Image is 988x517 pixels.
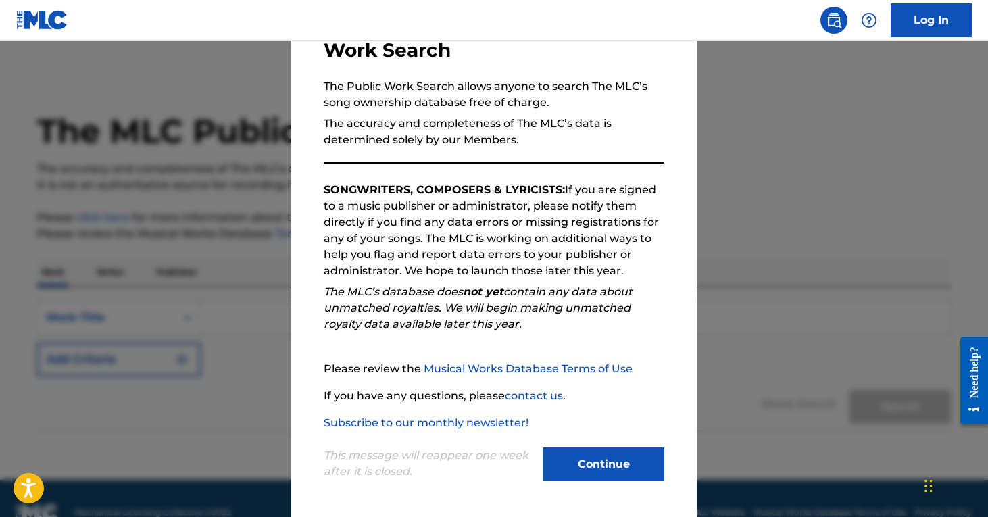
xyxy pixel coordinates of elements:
a: Musical Works Database Terms of Use [424,362,633,375]
div: Drag [924,466,933,506]
p: The Public Work Search allows anyone to search The MLC’s song ownership database free of charge. [324,78,664,111]
p: This message will reappear one week after it is closed. [324,447,535,480]
a: Log In [891,3,972,37]
em: The MLC’s database does contain any data about unmatched royalties. We will begin making unmatche... [324,285,633,330]
div: Help [856,7,883,34]
iframe: Chat Widget [920,452,988,517]
strong: SONGWRITERS, COMPOSERS & LYRICISTS: [324,183,565,196]
img: search [826,12,842,28]
p: If you have any questions, please . [324,388,664,404]
img: help [861,12,877,28]
a: contact us [505,389,563,402]
p: Please review the [324,361,664,377]
a: Public Search [820,7,847,34]
p: If you are signed to a music publisher or administrator, please notify them directly if you find ... [324,182,664,279]
button: Continue [543,447,664,481]
a: Subscribe to our monthly newsletter! [324,416,528,429]
img: MLC Logo [16,10,68,30]
strong: not yet [463,285,503,298]
iframe: Resource Center [950,326,988,435]
p: The accuracy and completeness of The MLC’s data is determined solely by our Members. [324,116,664,148]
